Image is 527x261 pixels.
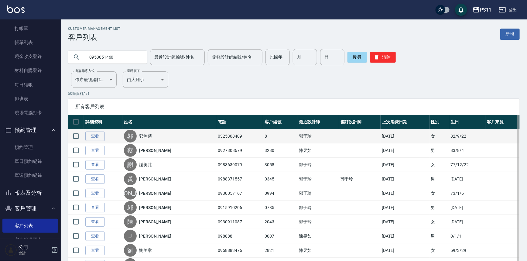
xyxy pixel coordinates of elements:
[429,115,449,129] th: 性別
[263,215,297,229] td: 2043
[449,201,485,215] td: [DATE]
[85,160,105,170] a: 查看
[85,146,105,155] a: 查看
[2,50,58,64] a: 現金收支登錄
[139,190,171,196] a: [PERSON_NAME]
[263,229,297,243] td: 0007
[449,243,485,258] td: 59/3/29
[381,243,429,258] td: [DATE]
[449,115,485,129] th: 生日
[297,229,339,243] td: 陳昱如
[297,129,339,143] td: 郭于玲
[381,229,429,243] td: [DATE]
[122,115,216,129] th: 姓名
[496,4,520,15] button: 登出
[139,176,171,182] a: [PERSON_NAME]
[124,144,137,157] div: 蔡
[139,133,152,139] a: 郭魚鱗
[297,172,339,186] td: 郭于玲
[2,201,58,216] button: 客戶管理
[2,78,58,92] a: 每日結帳
[370,52,396,63] button: 清除
[429,215,449,229] td: 女
[5,244,17,256] img: Person
[347,52,367,63] button: 搜尋
[449,229,485,243] td: 0/1/1
[381,172,429,186] td: [DATE]
[263,129,297,143] td: 8
[216,172,263,186] td: 0988371557
[429,186,449,201] td: 女
[124,173,137,185] div: 黃
[139,247,152,253] a: 劉美章
[216,243,263,258] td: 0958883476
[139,147,171,153] a: [PERSON_NAME]
[339,172,381,186] td: 郭于玲
[297,186,339,201] td: 郭于玲
[381,215,429,229] td: [DATE]
[124,215,137,228] div: 陳
[71,71,117,88] div: 依序最後編輯時間
[449,186,485,201] td: 73/1/6
[2,92,58,106] a: 排班表
[297,201,339,215] td: 郭于玲
[216,143,263,158] td: 0927308679
[449,172,485,186] td: [DATE]
[381,158,429,172] td: [DATE]
[429,229,449,243] td: 男
[216,229,263,243] td: 098888
[449,158,485,172] td: 77/12/22
[297,115,339,129] th: 最近設計師
[124,230,137,242] div: J
[2,140,58,154] a: 預約管理
[2,185,58,201] button: 報表及分析
[2,122,58,138] button: 預約管理
[429,243,449,258] td: 女
[216,129,263,143] td: 0325308409
[429,201,449,215] td: 男
[75,104,512,110] span: 所有客戶列表
[124,201,137,214] div: 邱
[297,243,339,258] td: 陳昱如
[429,129,449,143] td: 女
[2,233,58,247] a: 客資篩選匯出
[449,143,485,158] td: 83/8/4
[2,219,58,233] a: 客戶列表
[470,4,494,16] button: PS11
[139,233,171,239] a: [PERSON_NAME]
[2,64,58,77] a: 材料自購登錄
[19,250,50,256] p: 會計
[19,244,50,250] h5: 公司
[297,158,339,172] td: 郭于玲
[339,115,381,129] th: 偏好設計師
[455,4,467,16] button: save
[381,143,429,158] td: [DATE]
[2,36,58,50] a: 帳單列表
[263,186,297,201] td: 0994
[75,69,94,73] label: 顧客排序方式
[216,158,263,172] td: 0983639079
[85,174,105,184] a: 查看
[139,204,171,211] a: [PERSON_NAME]
[85,217,105,227] a: 查看
[263,201,297,215] td: 0785
[68,91,520,96] p: 50 筆資料, 1 / 1
[85,232,105,241] a: 查看
[449,215,485,229] td: [DATE]
[85,49,142,65] input: 搜尋關鍵字
[216,115,263,129] th: 電話
[429,158,449,172] td: 女
[429,172,449,186] td: 男
[449,129,485,143] td: 82/9/22
[123,71,168,88] div: 由大到小
[485,115,520,129] th: 客戶來源
[381,201,429,215] td: [DATE]
[263,243,297,258] td: 2821
[85,246,105,255] a: 查看
[263,158,297,172] td: 3058
[139,219,171,225] a: [PERSON_NAME]
[500,29,520,40] a: 新增
[297,215,339,229] td: 郭于玲
[84,115,122,129] th: 詳細資料
[85,132,105,141] a: 查看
